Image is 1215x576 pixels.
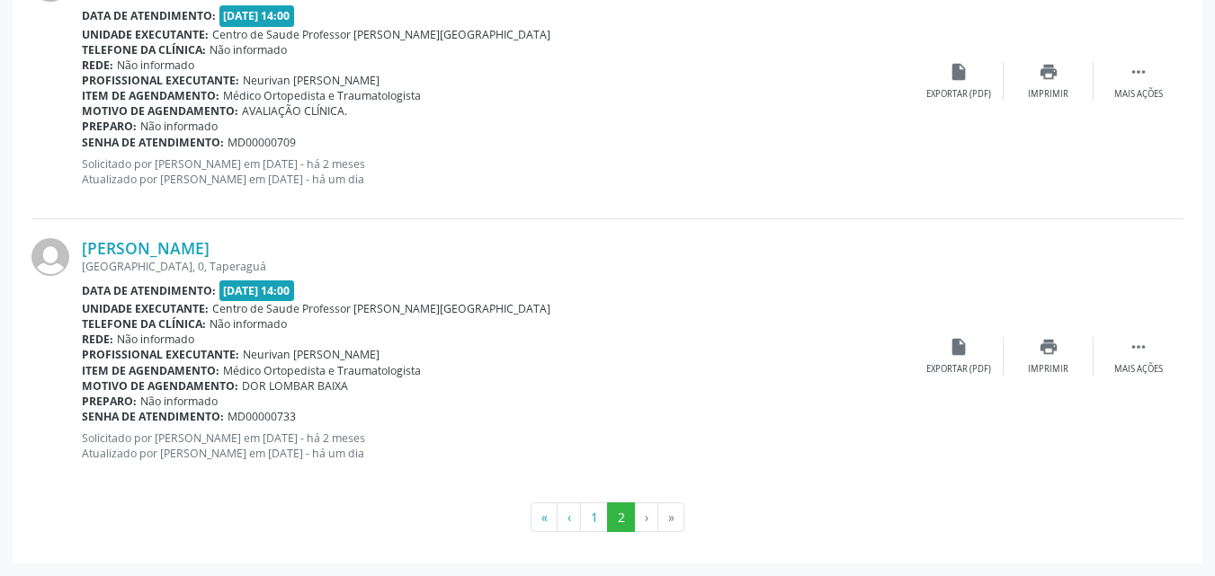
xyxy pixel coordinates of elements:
[242,378,348,394] span: DOR LOMBAR BAIXA
[243,347,380,362] span: Neurivan [PERSON_NAME]
[1129,337,1148,357] i: 
[82,283,216,298] b: Data de atendimento:
[82,332,113,347] b: Rede:
[580,502,608,533] button: Go to page 1
[531,502,558,533] button: Go to first page
[82,135,224,150] b: Senha de atendimento:
[82,73,239,88] b: Profissional executante:
[219,280,295,301] span: [DATE] 14:00
[82,301,209,316] b: Unidade executante:
[82,409,224,424] b: Senha de atendimento:
[82,119,137,134] b: Preparo:
[242,103,347,119] span: AVALIAÇÃO CLÍNICA.
[949,62,969,82] i: insert_drive_file
[82,430,914,461] p: Solicitado por [PERSON_NAME] em [DATE] - há 2 meses Atualizado por [PERSON_NAME] em [DATE] - há u...
[82,363,219,378] b: Item de agendamento:
[1039,62,1059,82] i: print
[1039,337,1059,357] i: print
[210,316,287,332] span: Não informado
[926,363,991,376] div: Exportar (PDF)
[82,27,209,42] b: Unidade executante:
[243,73,380,88] span: Neurivan [PERSON_NAME]
[82,58,113,73] b: Rede:
[212,301,550,316] span: Centro de Saude Professor [PERSON_NAME][GEOGRAPHIC_DATA]
[82,88,219,103] b: Item de agendamento:
[117,332,194,347] span: Não informado
[223,363,421,378] span: Médico Ortopedista e Traumatologista
[117,58,194,73] span: Não informado
[82,316,206,332] b: Telefone da clínica:
[82,8,216,23] b: Data de atendimento:
[82,259,914,274] div: [GEOGRAPHIC_DATA], 0, Taperaguá
[82,103,238,119] b: Motivo de agendamento:
[31,502,1184,533] ul: Pagination
[82,347,239,362] b: Profissional executante:
[210,42,287,58] span: Não informado
[82,378,238,394] b: Motivo de agendamento:
[1028,363,1068,376] div: Imprimir
[223,88,421,103] span: Médico Ortopedista e Traumatologista
[140,119,218,134] span: Não informado
[1114,363,1163,376] div: Mais ações
[228,135,296,150] span: MD00000709
[607,502,635,533] button: Go to page 2
[228,409,296,424] span: MD00000733
[926,88,991,101] div: Exportar (PDF)
[219,5,295,26] span: [DATE] 14:00
[557,502,581,533] button: Go to previous page
[212,27,550,42] span: Centro de Saude Professor [PERSON_NAME][GEOGRAPHIC_DATA]
[82,42,206,58] b: Telefone da clínica:
[82,238,210,258] a: [PERSON_NAME]
[1129,62,1148,82] i: 
[31,238,69,276] img: img
[1028,88,1068,101] div: Imprimir
[949,337,969,357] i: insert_drive_file
[140,394,218,409] span: Não informado
[82,394,137,409] b: Preparo:
[82,156,914,187] p: Solicitado por [PERSON_NAME] em [DATE] - há 2 meses Atualizado por [PERSON_NAME] em [DATE] - há u...
[1114,88,1163,101] div: Mais ações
